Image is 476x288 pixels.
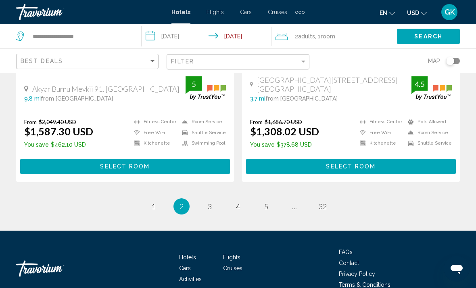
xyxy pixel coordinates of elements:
p: $378.68 USD [250,141,319,148]
li: Kitchenette [356,140,404,147]
span: 9.8 mi [24,95,41,102]
a: Cruises [268,9,287,15]
button: Select Room [20,159,230,174]
span: 2 [295,31,315,42]
button: User Menu [439,4,460,21]
li: Free WiFi [130,129,178,136]
del: $1,686.70 USD [265,118,302,125]
a: Cars [179,265,191,271]
li: Shuttle Service [404,140,452,147]
iframe: Кнопка запуска окна обмена сообщениями [444,256,470,282]
a: Travorium [16,256,97,281]
span: from [GEOGRAPHIC_DATA] [41,95,113,102]
span: en [380,10,387,16]
span: You save [24,141,49,148]
p: $462.10 USD [24,141,93,148]
a: Privacy Policy [339,271,375,277]
span: GK [445,8,455,16]
div: 5 [186,79,202,89]
li: Shuttle Service [178,129,226,136]
button: Search [397,29,460,44]
a: Travorium [16,4,163,20]
button: Change currency [407,7,427,19]
span: From [24,118,37,125]
button: Select Room [246,159,456,174]
img: trustyou-badge.svg [186,76,226,100]
del: $2,049.40 USD [39,118,76,125]
span: 32 [319,202,327,211]
a: Contact [339,260,359,266]
span: USD [407,10,419,16]
span: Select Room [100,164,150,170]
button: Extra navigation items [295,6,305,19]
a: Terms & Conditions [339,282,390,288]
mat-select: Sort by [21,58,156,65]
span: You save [250,141,275,148]
a: Flights [207,9,224,15]
ins: $1,587.30 USD [24,125,93,137]
span: Select Room [326,164,376,170]
span: From [250,118,263,125]
div: 4.5 [411,79,428,89]
li: Swimming Pool [178,140,226,147]
a: Hotels [179,254,196,261]
span: 3 [208,202,212,211]
li: Fitness Center [356,118,404,125]
span: Filter [171,58,194,65]
ins: $1,308.02 USD [250,125,319,137]
a: Cars [240,9,252,15]
span: 3.7 mi [250,95,265,102]
li: Pets Allowed [404,118,452,125]
span: Akyar Burnu Mevkii 91, [GEOGRAPHIC_DATA] [32,84,180,93]
a: FAQs [339,249,353,255]
button: Filter [167,54,309,70]
span: 1 [151,202,155,211]
span: ... [292,202,297,211]
span: Room [321,33,335,40]
a: Activities [179,276,202,282]
span: Map [428,55,440,67]
li: Room Service [404,129,452,136]
span: [GEOGRAPHIC_DATA][STREET_ADDRESS][GEOGRAPHIC_DATA] [257,76,411,93]
a: Flights [223,254,240,261]
span: , 1 [315,31,335,42]
button: Check-in date: Oct 6, 2025 Check-out date: Oct 11, 2025 [142,24,271,48]
ul: Pagination [16,198,460,214]
a: Select Room [20,161,230,170]
li: Room Service [178,118,226,125]
span: 2 [180,202,184,211]
span: Search [414,34,443,40]
a: Cruises [223,265,242,271]
a: Select Room [246,161,456,170]
button: Toggle map [440,57,460,65]
button: Travelers: 2 adults, 0 children [271,24,397,48]
li: Fitness Center [130,118,178,125]
span: Adults [298,33,315,40]
li: Free WiFi [356,129,404,136]
span: from [GEOGRAPHIC_DATA] [265,95,338,102]
a: Hotels [171,9,190,15]
span: Best Deals [21,58,63,64]
img: trustyou-badge.svg [411,76,452,100]
span: 5 [264,202,268,211]
li: Kitchenette [130,140,178,147]
button: Change language [380,7,395,19]
span: 4 [236,202,240,211]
